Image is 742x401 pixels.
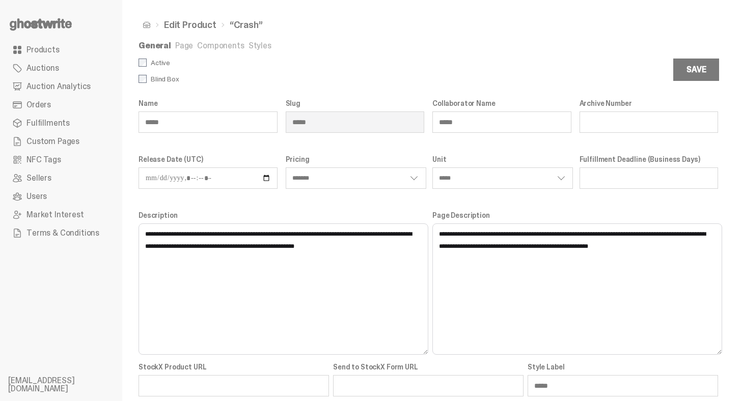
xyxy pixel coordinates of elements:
[528,363,718,371] label: Style Label
[139,75,147,83] input: Blind Box
[26,192,47,200] span: Users
[139,211,424,219] label: Description
[8,187,114,206] a: Users
[26,137,79,146] span: Custom Pages
[139,99,278,107] label: Name
[26,156,61,164] span: NFC Tags
[333,363,524,371] label: Send to StockX Form URL
[432,155,571,163] label: Unit
[286,155,425,163] label: Pricing
[26,64,59,72] span: Auctions
[432,211,718,219] label: Page Description
[8,169,114,187] a: Sellers
[8,41,114,59] a: Products
[8,132,114,151] a: Custom Pages
[8,224,114,242] a: Terms & Conditions
[26,46,60,54] span: Products
[197,40,244,51] a: Components
[8,206,114,224] a: Market Interest
[8,59,114,77] a: Auctions
[432,99,571,107] label: Collaborator Name
[139,363,329,371] label: StockX Product URL
[286,99,425,107] label: Slug
[26,211,84,219] span: Market Interest
[580,99,719,107] label: Archive Number
[8,114,114,132] a: Fulfillments
[8,77,114,96] a: Auction Analytics
[175,40,193,51] a: Page
[216,20,263,30] li: “Crash”
[139,75,428,83] label: Blind Box
[8,151,114,169] a: NFC Tags
[139,155,278,163] label: Release Date (UTC)
[8,377,130,393] li: [EMAIL_ADDRESS][DOMAIN_NAME]
[580,155,719,163] label: Fulfillment Deadline (Business Days)
[26,82,91,91] span: Auction Analytics
[686,66,706,74] div: Save
[26,229,99,237] span: Terms & Conditions
[139,59,428,67] label: Active
[26,174,51,182] span: Sellers
[26,101,51,109] span: Orders
[139,40,171,51] a: General
[164,20,216,30] a: Edit Product
[673,59,719,81] button: Save
[249,40,271,51] a: Styles
[8,96,114,114] a: Orders
[139,59,147,67] input: Active
[26,119,70,127] span: Fulfillments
